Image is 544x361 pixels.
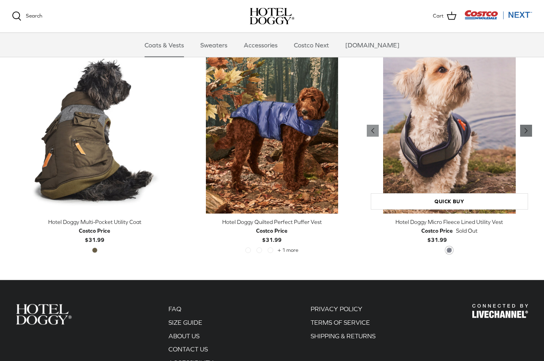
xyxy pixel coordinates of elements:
b: $31.99 [79,227,110,243]
a: Hotel Doggy Quilted Perfect Puffer Vest [189,49,354,214]
div: Costco Price [256,227,288,235]
a: PRIVACY POLICY [311,306,362,313]
a: Sweaters [193,33,235,57]
a: FAQ [168,306,181,313]
div: Costco Price [421,227,453,235]
b: $31.99 [256,227,288,243]
a: Visit Costco Next [464,15,532,21]
a: Previous [367,125,379,137]
a: Cart [433,11,456,22]
a: SIZE GUIDE [168,319,202,326]
a: Hotel Doggy Quilted Perfect Puffer Vest Costco Price$31.99 [189,218,354,245]
img: Costco Next [464,10,532,20]
a: ABOUT US [168,333,200,340]
a: Hotel Doggy Micro Fleece Lined Utility Vest [367,49,532,214]
a: Hotel Doggy Micro Fleece Lined Utility Vest Costco Price$31.99 Sold Out [367,218,532,245]
a: Search [12,12,42,21]
img: Hotel Doggy Costco Next [16,304,72,325]
span: Search [26,13,42,19]
a: Quick buy [371,194,528,210]
span: Cart [433,12,444,20]
a: Hotel Doggy Multi-Pocket Utility Coat Costco Price$31.99 [12,218,177,245]
a: TERMS OF SERVICE [311,319,370,326]
a: Hotel Doggy Multi-Pocket Utility Coat [12,49,177,214]
a: Costco Next [287,33,336,57]
a: [DOMAIN_NAME] [338,33,407,57]
a: Coats & Vests [137,33,191,57]
img: Hotel Doggy Costco Next [472,304,528,318]
b: $31.99 [421,227,453,243]
div: Hotel Doggy Quilted Perfect Puffer Vest [189,218,354,227]
a: SHIPPING & RETURNS [311,333,376,340]
div: Costco Price [79,227,110,235]
a: CONTACT US [168,346,208,353]
div: Hotel Doggy Micro Fleece Lined Utility Vest [367,218,532,227]
a: Accessories [237,33,285,57]
a: Previous [520,125,532,137]
img: hoteldoggycom [250,8,294,25]
span: Sold Out [456,227,477,235]
a: hoteldoggy.com hoteldoggycom [250,8,294,25]
div: Hotel Doggy Multi-Pocket Utility Coat [12,218,177,227]
span: + 1 more [278,248,298,253]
